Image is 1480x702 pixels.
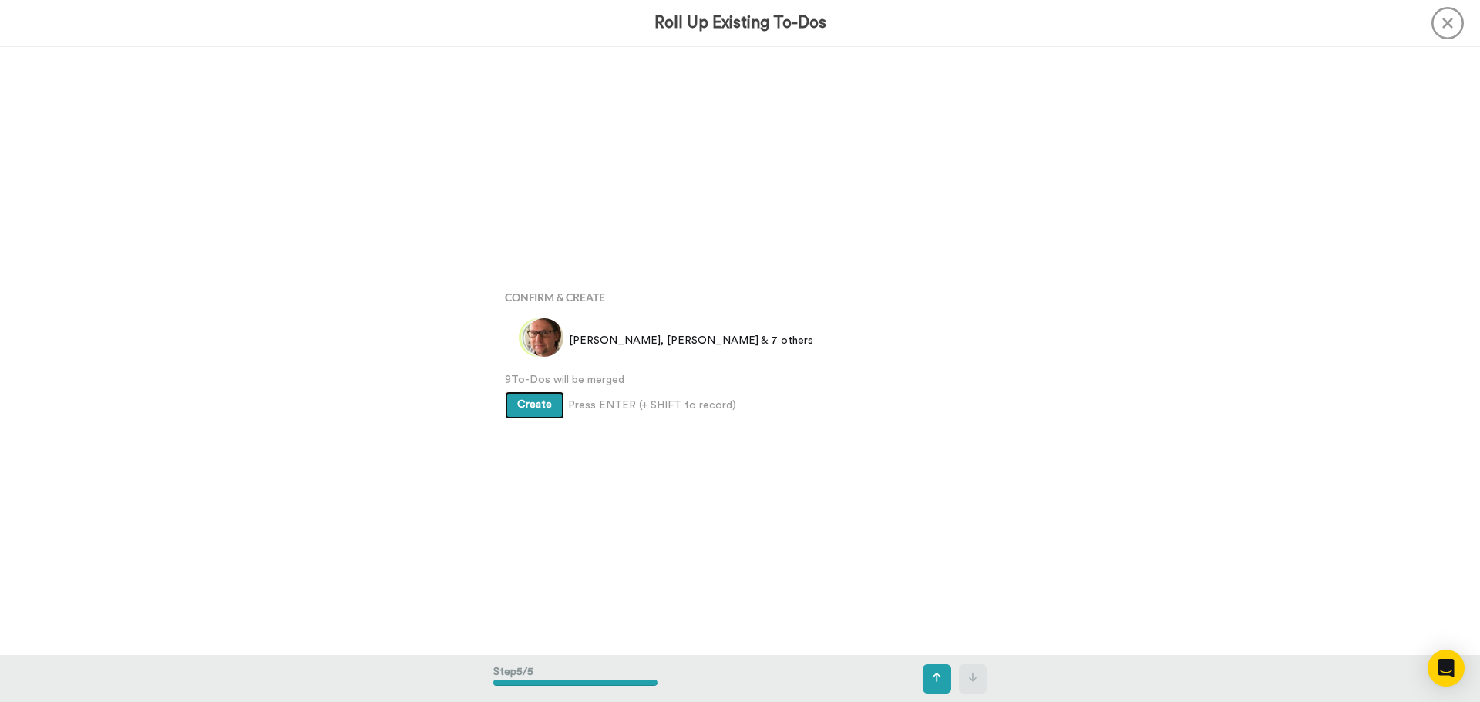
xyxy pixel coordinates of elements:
div: Open Intercom Messenger [1428,650,1465,687]
img: 5ef03e2e-835c-4e17-a9a4-a90e63b8ca77.jpg [521,318,560,357]
button: Create [505,391,564,419]
h3: Roll Up Existing To-Dos [654,14,826,32]
div: Step 5 / 5 [493,657,658,701]
h4: Confirm & Create [505,291,975,303]
span: Create [517,399,552,410]
img: jr.png [519,318,557,357]
span: Press ENTER (+ SHIFT to record) [568,398,736,413]
span: 9 To-Dos will be merged [505,372,975,388]
img: cf8628b0-85a3-49c1-9fb6-3d76bdbb7f18.jpg [525,318,563,357]
span: [PERSON_NAME], [PERSON_NAME] & 7 others [569,333,813,348]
